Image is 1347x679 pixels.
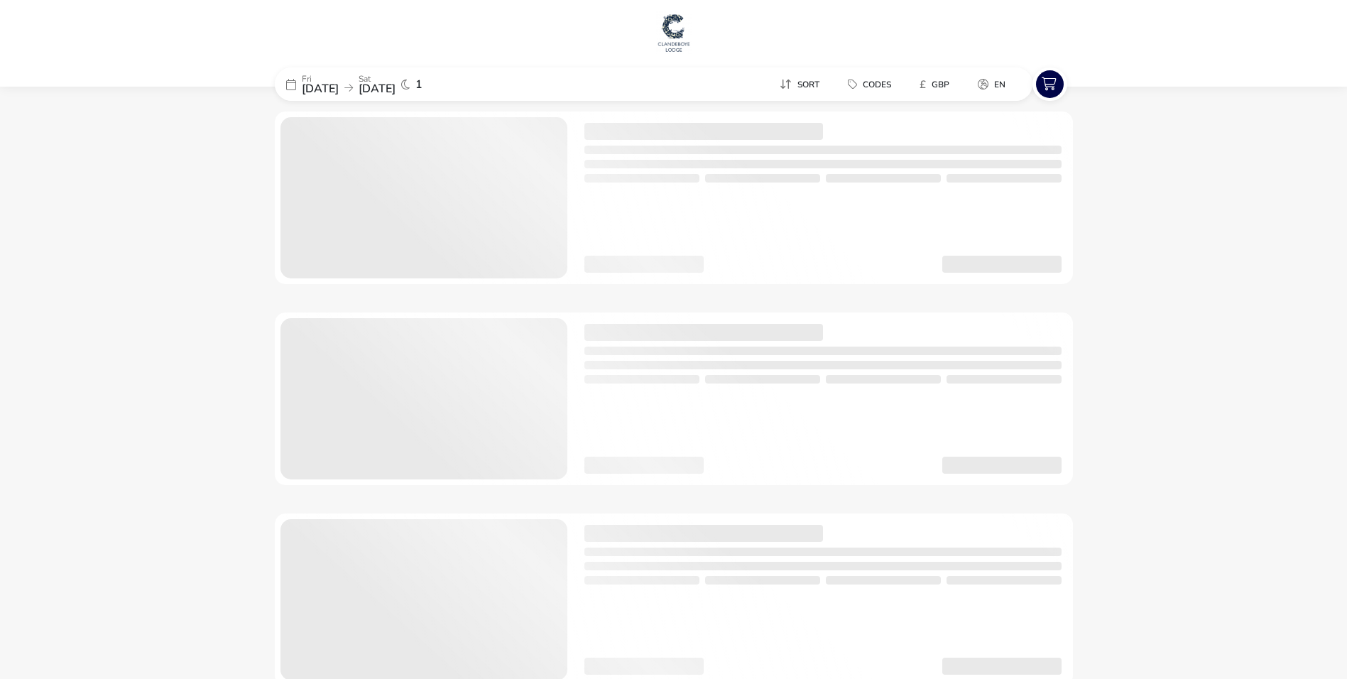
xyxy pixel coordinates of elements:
[797,79,819,90] span: Sort
[966,74,1022,94] naf-pibe-menu-bar-item: en
[415,79,422,90] span: 1
[994,79,1005,90] span: en
[920,77,926,92] i: £
[302,75,339,83] p: Fri
[302,81,339,97] span: [DATE]
[359,81,396,97] span: [DATE]
[966,74,1017,94] button: en
[768,74,831,94] button: Sort
[863,79,891,90] span: Codes
[768,74,836,94] naf-pibe-menu-bar-item: Sort
[908,74,961,94] button: £GBP
[836,74,902,94] button: Codes
[908,74,966,94] naf-pibe-menu-bar-item: £GBP
[656,11,692,54] img: Main Website
[932,79,949,90] span: GBP
[275,67,488,101] div: Fri[DATE]Sat[DATE]1
[359,75,396,83] p: Sat
[836,74,908,94] naf-pibe-menu-bar-item: Codes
